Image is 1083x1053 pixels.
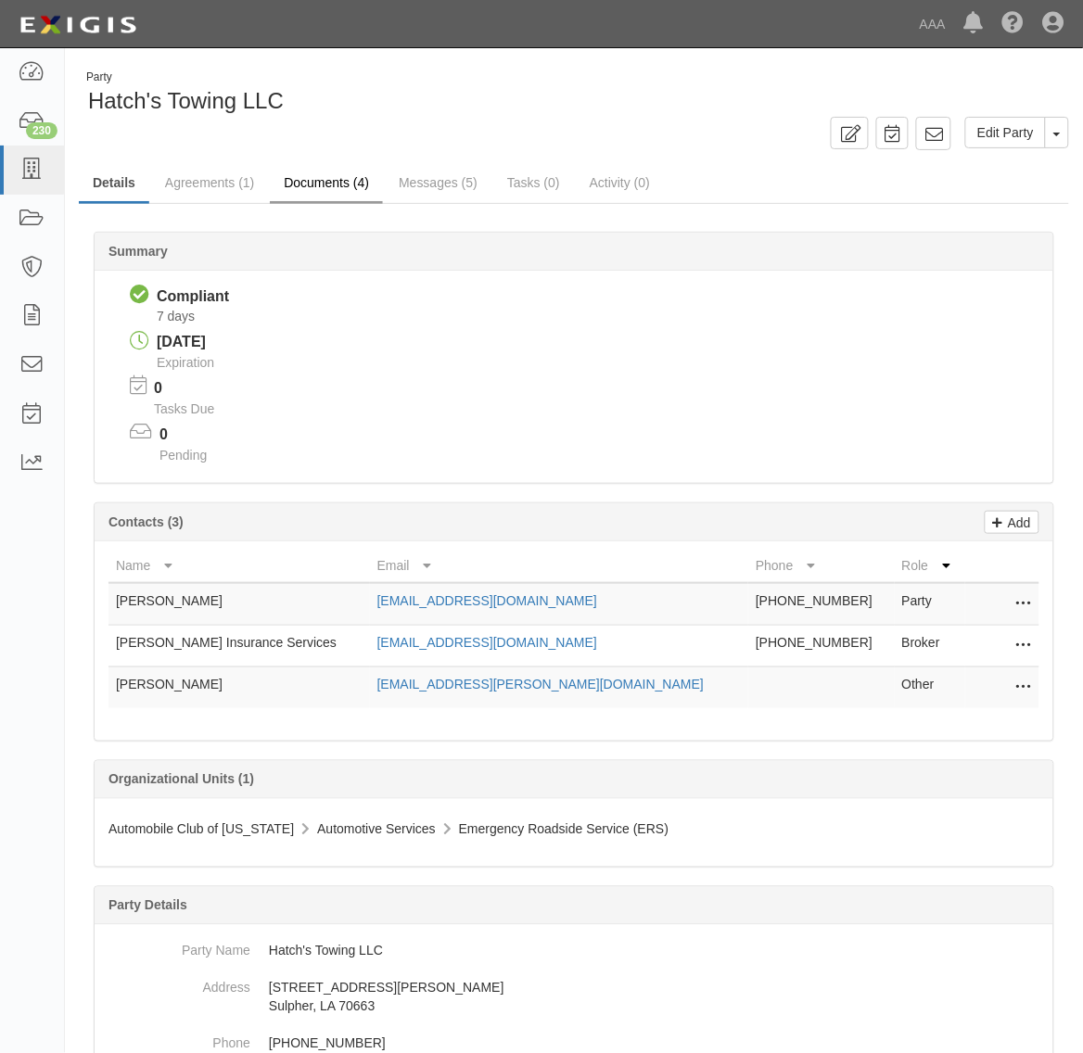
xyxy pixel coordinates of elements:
a: Edit Party [965,117,1046,148]
a: AAA [911,6,955,43]
span: Tasks Due [154,401,214,416]
img: logo-5460c22ac91f19d4615b14bd174203de0afe785f0fc80cf4dbbc73dc1793850b.png [14,8,142,42]
a: [EMAIL_ADDRESS][DOMAIN_NAME] [377,593,597,608]
dt: Address [102,970,250,997]
td: [PERSON_NAME] [108,666,370,708]
dt: Party Name [102,932,250,960]
span: Emergency Roadside Service (ERS) [459,822,669,837]
b: Contacts (3) [108,514,184,529]
td: [PHONE_NUMBER] [748,583,894,626]
span: Automobile Club of [US_STATE] [108,822,294,837]
i: Help Center - Complianz [1002,13,1025,35]
span: Since 09/30/2025 [157,309,195,324]
td: Broker [895,625,965,666]
a: Documents (4) [270,164,383,204]
a: [EMAIL_ADDRESS][PERSON_NAME][DOMAIN_NAME] [377,677,704,691]
a: Tasks (0) [493,164,574,201]
a: [EMAIL_ADDRESS][DOMAIN_NAME] [377,635,597,650]
dt: Phone [102,1025,250,1053]
th: Name [108,549,370,583]
a: Activity (0) [576,164,664,201]
div: Party [86,70,284,85]
td: [PERSON_NAME] [108,583,370,626]
a: Messages (5) [385,164,491,201]
span: Automotive Services [317,822,436,837]
div: Compliant [157,286,229,308]
th: Email [370,549,749,583]
dd: Hatch's Towing LLC [102,932,1046,970]
th: Phone [748,549,894,583]
p: 0 [159,425,230,446]
i: Compliant [130,285,149,305]
a: Agreements (1) [151,164,268,201]
a: Add [985,511,1039,534]
span: Pending [159,448,207,463]
div: 230 [26,122,57,139]
a: Details [79,164,149,204]
b: Party Details [108,898,187,913]
td: Party [895,583,965,626]
div: Hatch's Towing LLC [79,70,1069,117]
b: Summary [108,244,168,259]
td: [PERSON_NAME] Insurance Services [108,625,370,666]
th: Role [895,549,965,583]
p: Add [1003,512,1031,533]
td: Other [895,666,965,708]
span: Expiration [157,355,214,370]
p: 0 [154,378,237,400]
b: Organizational Units (1) [108,772,254,787]
div: [DATE] [157,332,214,353]
dd: [STREET_ADDRESS][PERSON_NAME] Sulpher, LA 70663 [102,970,1046,1025]
td: [PHONE_NUMBER] [748,625,894,666]
span: Hatch's Towing LLC [88,88,284,113]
